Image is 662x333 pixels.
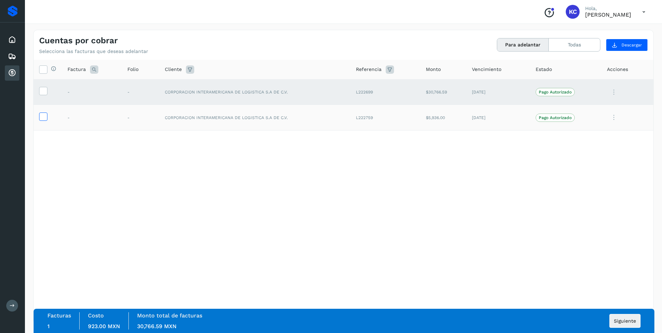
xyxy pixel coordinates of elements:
[466,105,530,130] td: [DATE]
[614,318,636,323] span: Siguiente
[539,90,572,94] p: Pago Autorizado
[466,79,530,105] td: [DATE]
[47,312,71,319] label: Facturas
[165,66,182,73] span: Cliente
[350,105,420,130] td: L222759
[497,38,549,51] button: Para adelantar
[585,6,631,11] p: Hola,
[39,48,148,54] p: Selecciona las facturas que deseas adelantar
[137,323,177,330] span: 30,766.59 MXN
[62,105,122,130] td: -
[127,66,138,73] span: Folio
[420,79,466,105] td: $30,766.59
[5,32,19,47] div: Inicio
[426,66,441,73] span: Monto
[539,115,572,120] p: Pago Autorizado
[356,66,382,73] span: Referencia
[5,49,19,64] div: Embarques
[350,79,420,105] td: L222699
[122,105,159,130] td: -
[5,65,19,81] div: Cuentas por cobrar
[47,323,50,330] span: 1
[62,79,122,105] td: -
[159,105,350,130] td: CORPORACION INTERAMERICANA DE LOGISTICA S.A DE C.V.
[607,66,628,73] span: Acciones
[536,66,552,73] span: Estado
[39,36,118,46] h4: Cuentas por cobrar
[68,66,86,73] span: Factura
[420,105,466,130] td: $5,936.00
[122,79,159,105] td: -
[88,323,120,330] span: 923.00 MXN
[606,39,648,51] button: Descargar
[621,42,642,48] span: Descargar
[585,11,631,18] p: Karim Canchola Ceballos
[137,312,202,319] label: Monto total de facturas
[609,314,641,328] button: Siguiente
[549,38,600,51] button: Todas
[88,312,104,319] label: Costo
[159,79,350,105] td: CORPORACION INTERAMERICANA DE LOGISTICA S.A DE C.V.
[472,66,501,73] span: Vencimiento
